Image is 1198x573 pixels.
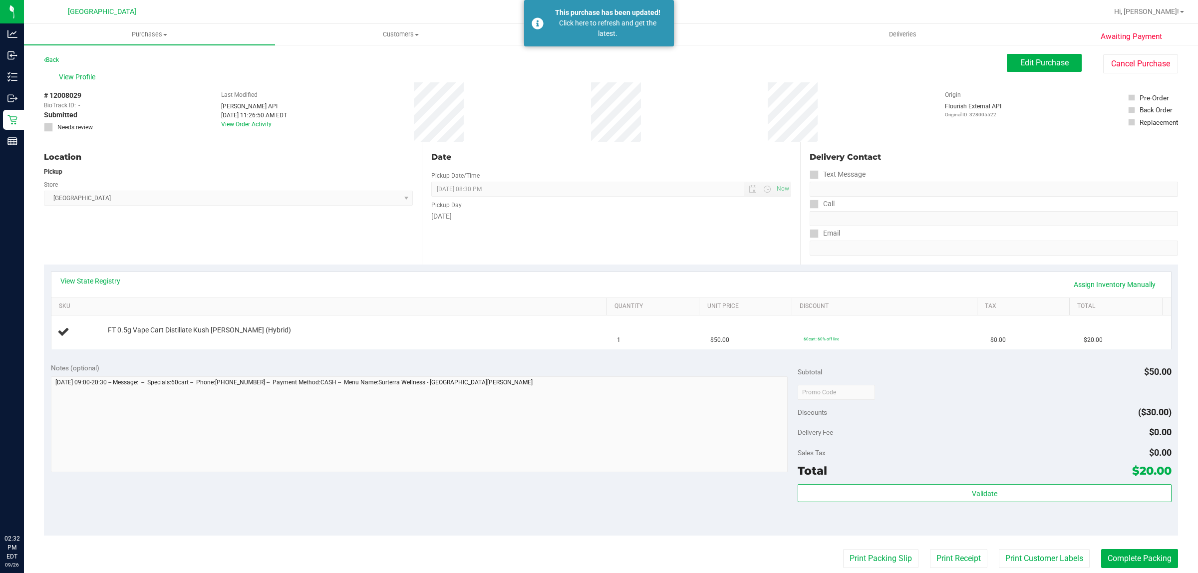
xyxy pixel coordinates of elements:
inline-svg: Inbound [7,50,17,60]
inline-svg: Inventory [7,72,17,82]
input: Promo Code [798,385,875,400]
a: Total [1077,302,1158,310]
label: Store [44,180,58,189]
span: 1 [617,335,620,345]
iframe: Resource center [10,493,40,523]
button: Edit Purchase [1007,54,1082,72]
inline-svg: Reports [7,136,17,146]
a: View Order Activity [221,121,272,128]
button: Print Packing Slip [843,549,918,568]
div: [DATE] [431,211,791,222]
span: [GEOGRAPHIC_DATA] [68,7,136,16]
span: Edit Purchase [1020,58,1069,67]
button: Validate [798,484,1171,502]
a: Deliveries [777,24,1028,45]
div: Replacement [1140,117,1178,127]
span: Subtotal [798,368,822,376]
p: 02:32 PM EDT [4,534,19,561]
span: Needs review [57,123,93,132]
button: Print Customer Labels [999,549,1090,568]
span: BioTrack ID: [44,101,76,110]
button: Cancel Purchase [1103,54,1178,73]
a: Unit Price [707,302,788,310]
label: Pickup Date/Time [431,171,480,180]
span: - [78,101,80,110]
span: Hi, [PERSON_NAME]! [1114,7,1179,15]
div: Delivery Contact [810,151,1178,163]
span: Validate [972,490,997,498]
label: Pickup Day [431,201,462,210]
div: Date [431,151,791,163]
a: Customers [275,24,526,45]
span: $0.00 [1149,447,1172,458]
span: Purchases [24,30,275,39]
span: 60cart: 60% off line [804,336,839,341]
a: View State Registry [60,276,120,286]
a: SKU [59,302,603,310]
span: View Profile [59,72,99,82]
span: Notes (optional) [51,364,99,372]
label: Call [810,197,835,211]
inline-svg: Retail [7,115,17,125]
label: Origin [945,90,961,99]
span: Delivery Fee [798,428,833,436]
a: Tax [985,302,1066,310]
div: Click here to refresh and get the latest. [549,18,666,39]
inline-svg: Analytics [7,29,17,39]
span: Submitted [44,110,77,120]
strong: Pickup [44,168,62,175]
div: [DATE] 11:26:50 AM EDT [221,111,287,120]
div: This purchase has been updated! [549,7,666,18]
input: Format: (999) 999-9999 [810,211,1178,226]
span: Sales Tax [798,449,826,457]
span: Customers [276,30,526,39]
span: $50.00 [1144,366,1172,377]
div: [PERSON_NAME] API [221,102,287,111]
a: Discount [800,302,973,310]
p: Original ID: 328005522 [945,111,1001,118]
button: Complete Packing [1101,549,1178,568]
inline-svg: Outbound [7,93,17,103]
a: Quantity [614,302,695,310]
span: $50.00 [710,335,729,345]
span: Awaiting Payment [1101,31,1162,42]
span: $20.00 [1132,464,1172,478]
span: Discounts [798,403,827,421]
button: Print Receipt [930,549,987,568]
span: # 12008029 [44,90,81,101]
span: $0.00 [1149,427,1172,437]
label: Text Message [810,167,866,182]
span: $20.00 [1084,335,1103,345]
p: 09/26 [4,561,19,569]
span: Deliveries [876,30,930,39]
span: $0.00 [990,335,1006,345]
div: Flourish External API [945,102,1001,118]
input: Format: (999) 999-9999 [810,182,1178,197]
a: Purchases [24,24,275,45]
div: Location [44,151,413,163]
span: FT 0.5g Vape Cart Distillate Kush [PERSON_NAME] (Hybrid) [108,325,291,335]
span: Total [798,464,827,478]
div: Back Order [1140,105,1173,115]
a: Assign Inventory Manually [1067,276,1162,293]
div: Pre-Order [1140,93,1169,103]
label: Email [810,226,840,241]
a: Back [44,56,59,63]
label: Last Modified [221,90,258,99]
span: ($30.00) [1138,407,1172,417]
